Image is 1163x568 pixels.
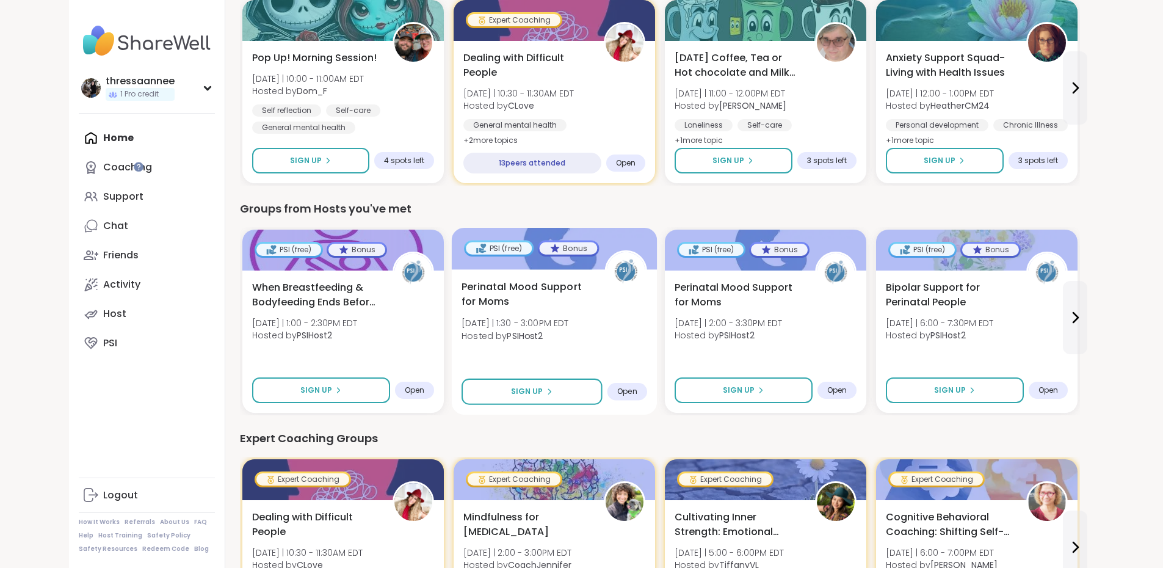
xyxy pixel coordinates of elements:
img: CLove [394,483,432,521]
span: Sign Up [510,386,543,397]
span: Sign Up [934,385,966,396]
span: Open [827,385,847,395]
span: Sign Up [723,385,755,396]
span: Dealing with Difficult People [463,51,590,80]
div: thressaannee [106,75,175,88]
img: PSIHost2 [817,253,855,291]
div: Activity [103,278,140,291]
span: 1 Pro credit [120,89,159,100]
span: When Breastfeeding & Bodyfeeding Ends Before Ready [252,280,379,310]
div: Expert Coaching [890,473,983,486]
a: FAQ [194,518,207,526]
img: thressaannee [81,78,101,98]
button: Sign Up [886,148,1004,173]
span: [DATE] | 10:00 - 11:00AM EDT [252,73,364,85]
div: 13 peers attended [463,153,601,173]
div: Chat [103,219,128,233]
a: PSI [79,329,215,358]
div: Bonus [751,244,808,256]
div: Host [103,307,126,321]
a: Activity [79,270,215,299]
span: [DATE] | 6:00 - 7:30PM EDT [886,317,993,329]
img: TiffanyVL [817,483,855,521]
div: General mental health [463,119,567,131]
span: [DATE] | 1:30 - 3:00PM EDT [462,317,568,329]
span: [DATE] | 10:30 - 11:30AM EDT [463,87,574,100]
span: Hosted by [252,85,364,97]
span: Anxiety Support Squad- Living with Health Issues [886,51,1013,80]
div: Logout [103,489,138,502]
span: Open [1038,385,1058,395]
div: PSI (free) [256,244,321,256]
span: Cognitive Behavioral Coaching: Shifting Self-Talk [886,510,1013,539]
span: Dealing with Difficult People [252,510,379,539]
div: Bonus [539,242,597,254]
a: About Us [160,518,189,526]
div: PSI (free) [890,244,955,256]
img: CoachJennifer [606,483,643,521]
span: Hosted by [463,100,574,112]
span: [DATE] Coffee, Tea or Hot chocolate and Milk Club [675,51,802,80]
a: Chat [79,211,215,241]
span: Sign Up [300,385,332,396]
div: Groups from Hosts you've met [240,200,1080,217]
img: CLove [606,24,643,62]
div: Bonus [328,244,385,256]
a: Logout [79,481,215,510]
div: PSI (free) [679,244,744,256]
button: Sign Up [675,377,813,403]
img: ShareWell Nav Logo [79,20,215,62]
div: General mental health [252,122,355,134]
span: [DATE] | 12:00 - 1:00PM EDT [886,87,994,100]
span: 3 spots left [807,156,847,166]
a: Host [79,299,215,329]
span: Perinatal Mood Support for Moms [675,280,802,310]
span: Hosted by [675,100,786,112]
span: Hosted by [462,329,568,341]
span: Sign Up [290,155,322,166]
div: Loneliness [675,119,733,131]
div: Friends [103,249,139,262]
div: Self-care [737,119,792,131]
a: Safety Policy [147,531,190,540]
a: Host Training [98,531,142,540]
span: 3 spots left [1018,156,1058,166]
span: Open [405,385,424,395]
a: Help [79,531,93,540]
span: 4 spots left [384,156,424,166]
span: Cultivating Inner Strength: Emotional Regulation [675,510,802,539]
b: CLove [508,100,534,112]
img: PSIHost2 [606,252,645,291]
span: Hosted by [675,329,782,341]
b: PSIHost2 [507,329,543,341]
a: Blog [194,545,209,553]
span: Hosted by [252,329,357,341]
span: [DATE] | 1:00 - 2:30PM EDT [252,317,357,329]
b: [PERSON_NAME] [719,100,786,112]
a: Referrals [125,518,155,526]
span: Bipolar Support for Perinatal People [886,280,1013,310]
div: Personal development [886,119,988,131]
div: Expert Coaching [679,473,772,486]
span: Sign Up [924,155,955,166]
div: Expert Coaching Groups [240,430,1080,447]
span: [DATE] | 10:30 - 11:30AM EDT [252,547,363,559]
div: PSI [103,337,117,350]
div: Expert Coaching [468,14,560,26]
div: PSI (free) [466,242,532,254]
b: PSIHost2 [719,329,755,341]
div: Bonus [962,244,1019,256]
a: How It Works [79,518,120,526]
span: Open [617,387,637,396]
button: Sign Up [252,148,369,173]
b: HeatherCM24 [930,100,990,112]
img: HeatherCM24 [1028,24,1066,62]
img: Susan [817,24,855,62]
a: Support [79,182,215,211]
div: Expert Coaching [468,473,560,486]
span: Pop Up! Morning Session! [252,51,377,65]
b: PSIHost2 [297,329,332,341]
img: PSIHost2 [394,253,432,291]
a: Friends [79,241,215,270]
span: [DATE] | 2:00 - 3:00PM EDT [463,547,571,559]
